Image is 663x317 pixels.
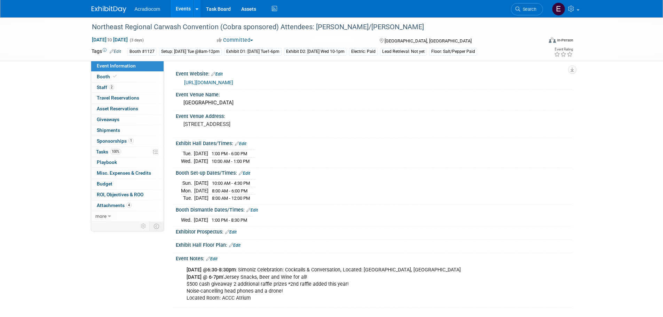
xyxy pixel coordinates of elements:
[212,151,247,156] span: 1:00 PM - 6:00 PM
[127,48,157,55] div: Booth #1127
[110,149,121,154] span: 100%
[194,216,208,224] td: [DATE]
[554,48,573,51] div: Event Rating
[212,159,250,164] span: 10:00 AM - 1:00 PM
[91,168,164,179] a: Misc. Expenses & Credits
[91,211,164,222] a: more
[110,49,121,54] a: Edit
[176,89,572,98] div: Event Venue Name:
[511,3,543,15] a: Search
[106,37,113,42] span: to
[380,48,427,55] div: Lead Retrieval: Not yet
[91,72,164,82] a: Booth
[557,38,573,43] div: In-Person
[235,141,246,146] a: Edit
[182,263,495,305] div: : Simoniz Celebration: Cocktails & Conversation, Located: [GEOGRAPHIC_DATA], [GEOGRAPHIC_DATA] 'J...
[137,222,150,231] td: Personalize Event Tab Strip
[429,48,477,55] div: Floor: Salt/Pepper Paid
[184,80,233,85] a: [URL][DOMAIN_NAME]
[212,181,250,186] span: 10:00 AM - 4:30 PM
[385,38,472,43] span: [GEOGRAPHIC_DATA], [GEOGRAPHIC_DATA]
[176,69,572,78] div: Event Website:
[181,150,194,158] td: Tue.
[91,157,164,168] a: Playbook
[92,37,128,43] span: [DATE] [DATE]
[91,104,164,114] a: Asset Reservations
[183,121,333,127] pre: [STREET_ADDRESS]
[187,274,223,280] b: [DATE] @ 6-7pm
[229,243,240,248] a: Edit
[113,74,117,78] i: Booth reservation complete
[97,95,139,101] span: Travel Reservations
[91,61,164,71] a: Event Information
[239,171,250,176] a: Edit
[194,195,208,202] td: [DATE]
[176,240,572,249] div: Exhibit Hall Floor Plan:
[194,187,208,195] td: [DATE]
[126,203,132,208] span: 4
[97,192,143,197] span: ROI, Objectives & ROO
[97,127,120,133] span: Shipments
[211,72,223,77] a: Edit
[97,138,134,144] span: Sponsorships
[128,138,134,143] span: 1
[109,85,114,90] span: 2
[97,117,119,122] span: Giveaways
[129,38,144,42] span: (3 days)
[176,227,572,236] div: Exhibitor Prospectus:
[176,205,572,214] div: Booth Dismantle Dates/Times:
[149,222,164,231] td: Toggle Event Tabs
[97,106,138,111] span: Asset Reservations
[212,188,247,193] span: 8:00 AM - 6:00 PM
[97,74,118,79] span: Booth
[224,48,282,55] div: Exhibit D1: [DATE] Tue1-6pm
[212,217,247,223] span: 1:00 PM - 8:30 PM
[225,230,237,235] a: Edit
[181,195,194,202] td: Tue.
[92,48,121,56] td: Tags
[176,111,572,120] div: Event Venue Address:
[91,82,164,93] a: Staff2
[187,267,236,273] b: [DATE] @6:30-8:30pm
[194,150,208,158] td: [DATE]
[502,36,574,47] div: Event Format
[91,93,164,103] a: Travel Reservations
[176,168,572,177] div: Booth Set-up Dates/Times:
[284,48,347,55] div: Exhibit D2: [DATE] Wed 10-1pm
[97,203,132,208] span: Attachments
[214,37,256,44] button: Committed
[549,37,556,43] img: Format-Inperson.png
[96,149,121,154] span: Tasks
[97,159,117,165] span: Playbook
[181,97,567,108] div: [GEOGRAPHIC_DATA]
[135,6,160,12] span: Acradiocom
[97,170,151,176] span: Misc. Expenses & Credits
[91,114,164,125] a: Giveaways
[206,256,218,261] a: Edit
[176,253,572,262] div: Event Notes:
[91,190,164,200] a: ROI, Objectives & ROO
[97,85,114,90] span: Staff
[91,147,164,157] a: Tasks100%
[181,158,194,165] td: Wed.
[181,216,194,224] td: Wed.
[95,213,106,219] span: more
[91,179,164,189] a: Budget
[212,196,250,201] span: 8:00 AM - 12:00 PM
[181,187,194,195] td: Mon.
[349,48,378,55] div: Electric: Paid
[89,21,532,33] div: Northeast Regional Carwash Convention (Cobra sponsored) Attendees: [PERSON_NAME]/[PERSON_NAME]
[552,2,565,16] img: Elizabeth Martinez
[92,6,126,13] img: ExhibitDay
[159,48,222,55] div: Setup: [DATE] Tue @8am-12pm
[181,180,194,187] td: Sun.
[246,208,258,213] a: Edit
[520,7,536,12] span: Search
[97,181,112,187] span: Budget
[176,138,572,147] div: Exhibit Hall Dates/Times:
[91,136,164,146] a: Sponsorships1
[91,125,164,136] a: Shipments
[97,63,136,69] span: Event Information
[91,200,164,211] a: Attachments4
[194,180,208,187] td: [DATE]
